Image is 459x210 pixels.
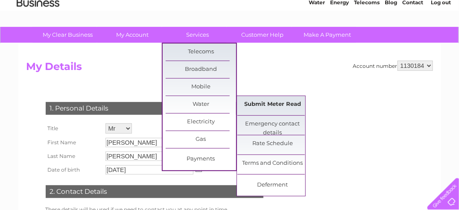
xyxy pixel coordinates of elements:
a: Customer Help [227,27,298,43]
a: Terms and Conditions [237,155,308,172]
a: Submit Meter Read [237,96,308,113]
a: Deferment [237,177,308,194]
a: Water [309,36,325,43]
a: My Account [97,27,168,43]
a: Broadband [166,61,236,78]
div: Clear Business is a trading name of Verastar Limited (registered in [GEOGRAPHIC_DATA] No. 3667643... [28,5,432,41]
a: Electricity [166,114,236,131]
div: 2. Contact Details [46,185,263,198]
h2: My Details [26,61,433,77]
a: Rate Schedule [237,135,308,152]
th: Last Name [44,149,103,163]
a: 0333 014 3131 [298,4,357,15]
img: logo.png [16,22,60,48]
th: First Name [44,136,103,149]
a: Telecoms [166,44,236,61]
a: Blog [385,36,397,43]
th: Date of birth [44,163,103,177]
a: Make A Payment [292,27,363,43]
a: Water [166,96,236,113]
a: My Clear Business [32,27,103,43]
a: Services [162,27,233,43]
div: 1. Personal Details [46,102,263,115]
a: Energy [330,36,349,43]
a: Emergency contact details [237,116,308,133]
a: Payments [166,151,236,168]
a: Mobile [166,79,236,96]
div: Account number [353,61,433,71]
th: Title [44,121,103,136]
a: Telecoms [354,36,380,43]
a: Gas [166,131,236,148]
a: Log out [431,36,451,43]
a: Contact [402,36,423,43]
